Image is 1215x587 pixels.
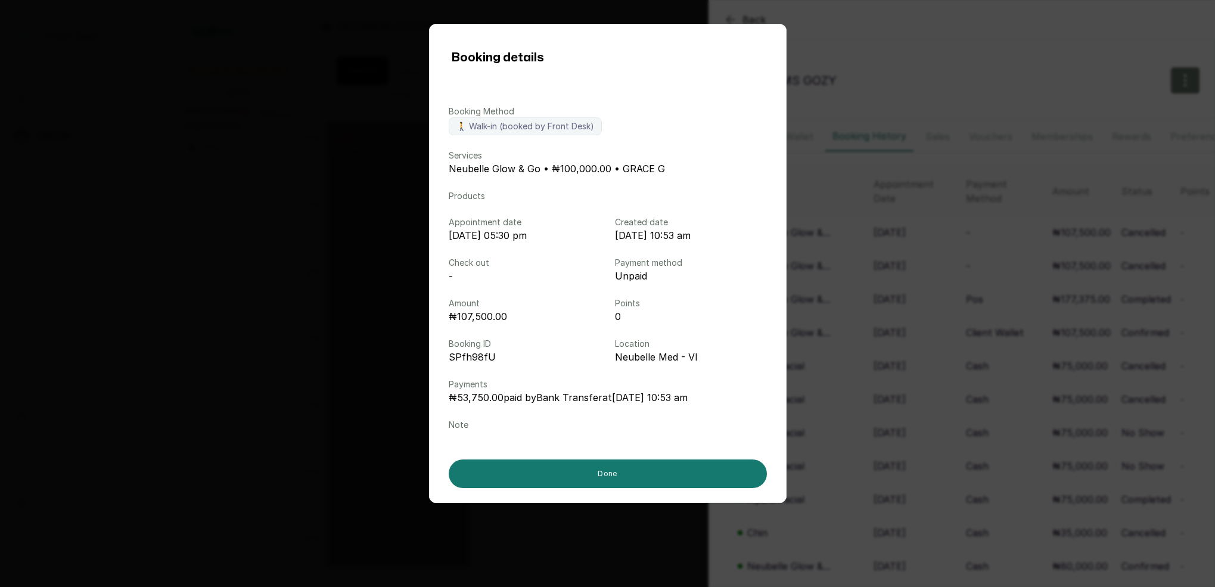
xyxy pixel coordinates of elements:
p: Created date [615,216,767,228]
p: Payment method [615,257,767,269]
p: Booking ID [449,338,601,350]
p: Unpaid [615,269,767,283]
p: Booking Method [449,105,767,117]
p: Points [615,297,767,309]
p: Services [449,150,767,161]
label: 🚶 Walk-in (booked by Front Desk) [449,117,602,135]
p: [DATE] 05:30 pm [449,228,601,243]
p: Location [615,338,767,350]
p: Neubelle Glow & Go • ₦100,000.00 • GRACE G [449,161,767,176]
p: ₦53,750.00 paid by Bank Transfer at [DATE] 10:53 am [449,390,767,405]
p: Appointment date [449,216,601,228]
p: Products [449,190,767,202]
p: Neubelle Med - VI [615,350,767,364]
button: Done [449,459,767,488]
p: Payments [449,378,767,390]
p: ₦107,500.00 [449,309,601,324]
p: Check out [449,257,601,269]
p: Amount [449,297,601,309]
h1: Booking details [451,48,543,67]
p: 0 [615,309,767,324]
p: [DATE] 10:53 am [615,228,767,243]
p: SPfh98fU [449,350,601,364]
p: Note [449,419,767,431]
p: - [449,269,601,283]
